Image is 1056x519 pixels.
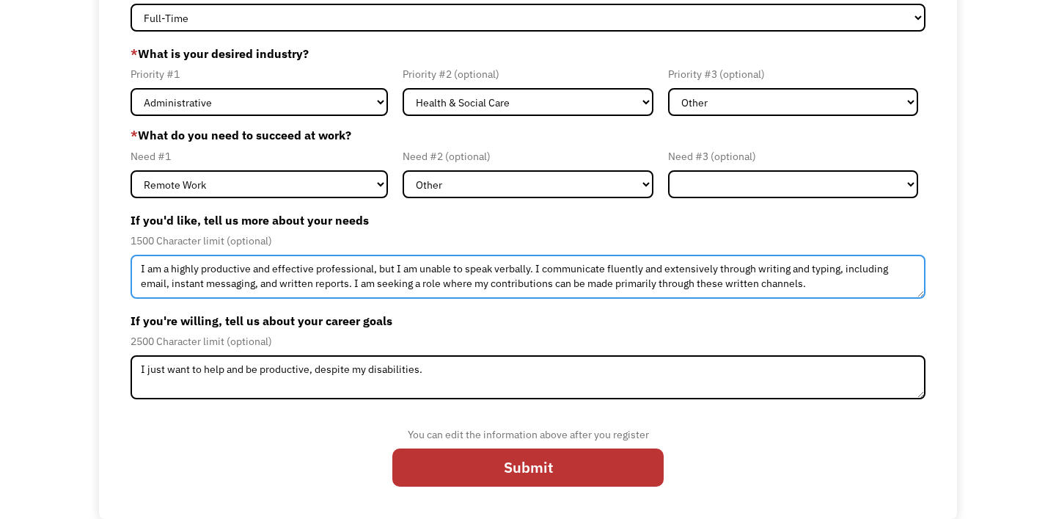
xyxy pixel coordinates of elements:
div: Need #2 (optional) [403,148,653,165]
div: 1500 Character limit (optional) [131,232,925,250]
div: 2500 Character limit (optional) [131,333,925,350]
div: Priority #3 (optional) [668,65,918,83]
label: What is your desired industry? [131,42,925,65]
label: What do you need to succeed at work? [131,126,925,144]
div: Priority #1 [131,65,388,83]
div: Priority #2 (optional) [403,65,653,83]
input: Submit [392,449,664,487]
div: You can edit the information above after you register [392,426,664,443]
label: If you're willing, tell us about your career goals [131,309,925,333]
div: Need #3 (optional) [668,148,918,165]
label: If you'd like, tell us more about your needs [131,208,925,232]
div: Need #1 [131,148,388,165]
